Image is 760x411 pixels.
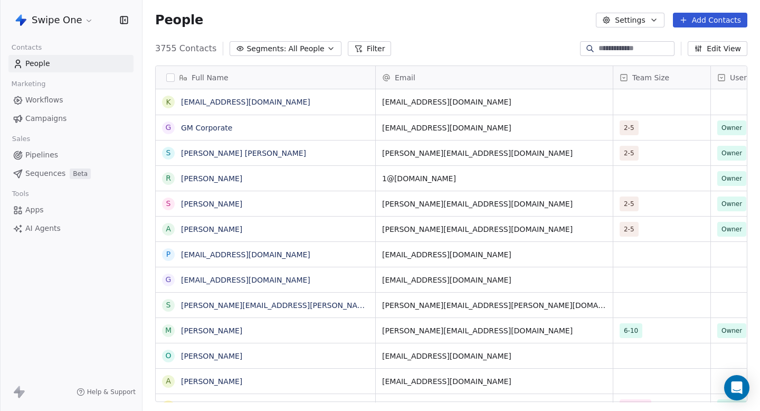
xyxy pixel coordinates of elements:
a: Pipelines [8,146,134,164]
div: g [166,274,172,285]
span: People [25,58,50,69]
span: Campaigns [25,113,66,124]
a: [PERSON_NAME] [181,200,242,208]
div: R [166,173,171,184]
div: grid [156,89,376,403]
a: [PERSON_NAME] [181,326,242,335]
div: p [166,249,170,260]
a: GM Corporate [181,124,232,132]
span: [PERSON_NAME][EMAIL_ADDRESS][DOMAIN_NAME] [382,148,606,158]
a: [EMAIL_ADDRESS][DOMAIN_NAME] [181,250,310,259]
a: [PERSON_NAME] [181,174,242,183]
span: 6-10 [624,325,638,336]
a: Workflows [8,91,134,109]
div: S [166,198,171,209]
span: Owner [721,123,742,133]
a: [PERSON_NAME][EMAIL_ADDRESS][PERSON_NAME][DOMAIN_NAME] [181,301,433,310]
div: Email [376,66,613,89]
button: Add Contacts [673,13,747,27]
span: [PERSON_NAME][EMAIL_ADDRESS][DOMAIN_NAME] [382,224,606,235]
span: Owner [721,148,742,158]
span: Owner [721,224,742,235]
div: Open Intercom Messenger [724,375,749,400]
span: 1@[DOMAIN_NAME] [382,173,606,184]
span: Segments: [246,43,286,54]
span: 3755 Contacts [155,42,216,55]
span: Owner [721,325,742,336]
div: s [166,300,171,311]
a: [PERSON_NAME] [PERSON_NAME] [181,149,306,157]
span: Pipelines [25,150,58,161]
span: [PERSON_NAME][EMAIL_ADDRESS][DOMAIN_NAME] [382,199,606,209]
div: M [165,325,172,336]
button: Swipe One [13,11,96,29]
span: Marketing [7,76,50,92]
span: Owner [721,199,742,209]
a: [EMAIL_ADDRESS][DOMAIN_NAME] [181,98,310,106]
span: [EMAIL_ADDRESS][DOMAIN_NAME] [382,97,606,107]
button: Edit View [688,41,747,56]
div: O [165,350,171,361]
div: k [166,97,170,108]
span: All People [288,43,324,54]
span: 2-5 [624,123,634,133]
span: [PERSON_NAME][EMAIL_ADDRESS][PERSON_NAME][DOMAIN_NAME] [382,300,606,311]
span: Workflows [25,95,63,106]
a: [PERSON_NAME] [181,403,242,411]
a: Apps [8,201,134,219]
a: Campaigns [8,110,134,127]
span: Sequences [25,168,65,179]
span: [PERSON_NAME][EMAIL_ADDRESS][DOMAIN_NAME] [382,325,606,336]
span: Owner [721,173,742,184]
button: Settings [596,13,664,27]
a: AI Agents [8,220,134,237]
span: Full Name [192,72,229,83]
div: Full Name [156,66,375,89]
span: Tools [7,186,33,202]
span: [EMAIL_ADDRESS][DOMAIN_NAME] [382,351,606,361]
a: [PERSON_NAME] [181,352,242,360]
span: [EMAIL_ADDRESS][DOMAIN_NAME] [382,123,606,133]
a: People [8,55,134,72]
span: 2-5 [624,224,634,235]
span: AI Agents [25,223,61,234]
div: Team Size [613,66,710,89]
span: Email [395,72,415,83]
div: G [166,122,172,133]
span: Sales [7,131,35,147]
a: [PERSON_NAME] [181,225,242,233]
button: Filter [348,41,392,56]
div: S [166,147,171,158]
span: Swipe One [32,13,82,27]
a: [EMAIL_ADDRESS][DOMAIN_NAME] [181,276,310,284]
span: [EMAIL_ADDRESS][DOMAIN_NAME] [382,275,606,285]
img: Swipe%20One%20Logo%201-1.svg [15,14,27,26]
span: [EMAIL_ADDRESS][DOMAIN_NAME] [382,376,606,387]
div: A [166,376,171,387]
span: Help & Support [87,388,136,396]
span: Apps [25,204,44,216]
span: [EMAIL_ADDRESS][DOMAIN_NAME] [382,249,606,260]
a: Help & Support [77,388,136,396]
span: Contacts [7,40,46,55]
span: 2-5 [624,199,634,209]
a: SequencesBeta [8,165,134,182]
span: Beta [70,169,91,179]
a: [PERSON_NAME] [181,377,242,386]
span: Team Size [632,72,669,83]
span: People [155,12,203,28]
div: A [166,223,171,235]
span: 2-5 [624,148,634,158]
